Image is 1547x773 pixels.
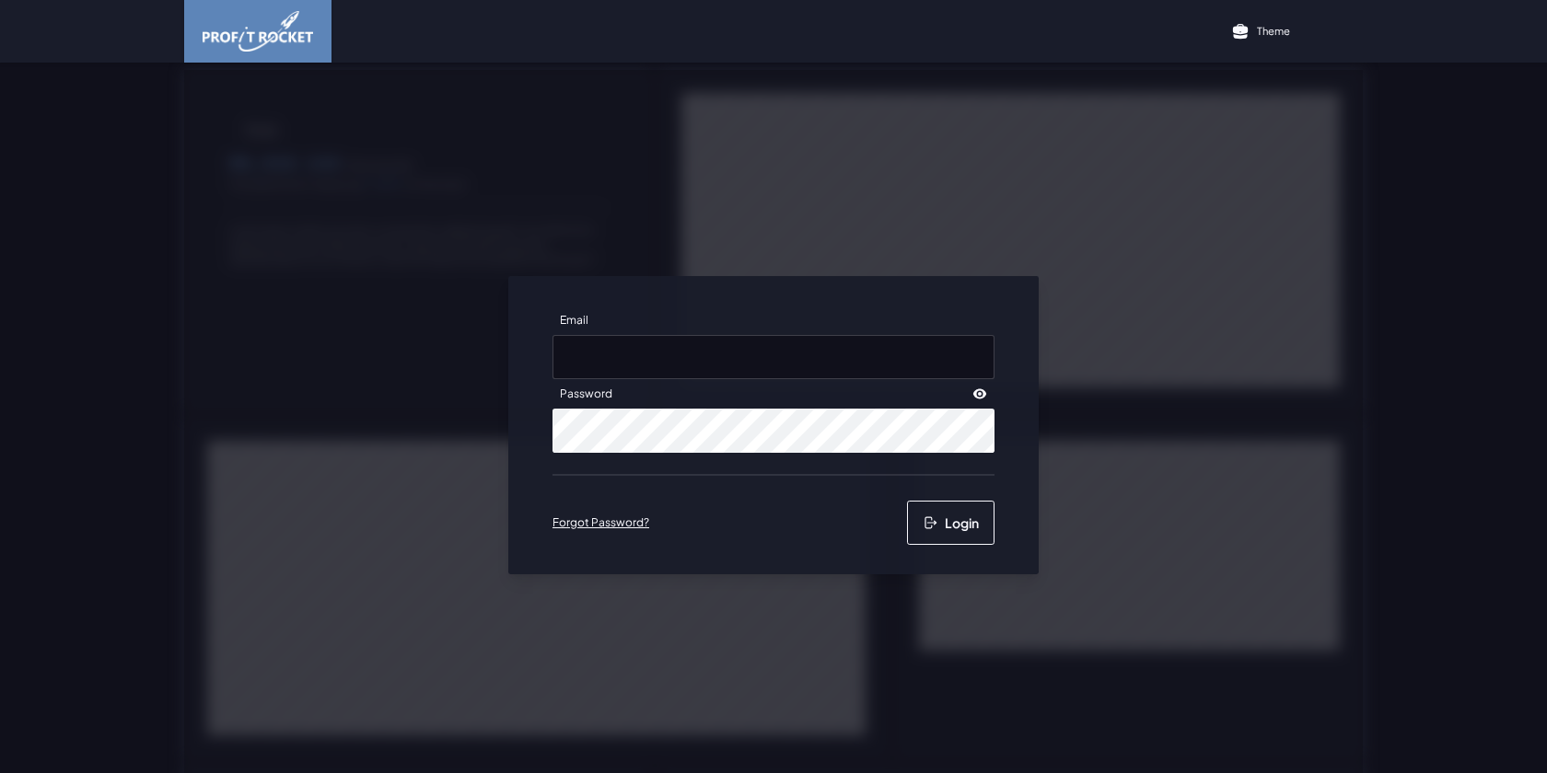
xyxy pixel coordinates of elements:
p: Theme [1257,24,1290,38]
button: Login [907,501,994,545]
label: Email [552,306,596,335]
a: Forgot Password? [552,515,649,530]
label: Password [552,379,620,409]
img: image [203,11,313,52]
